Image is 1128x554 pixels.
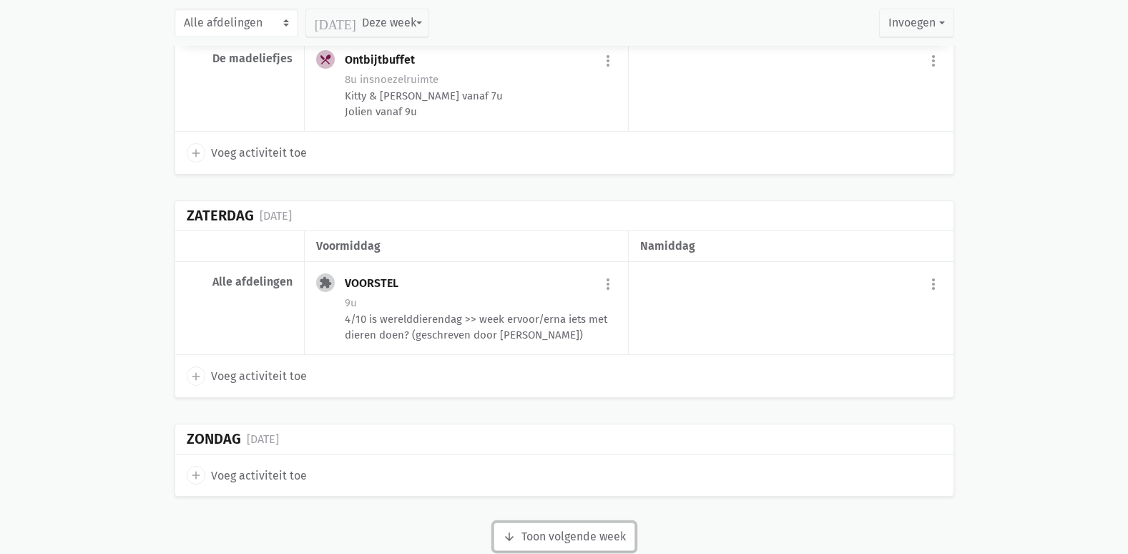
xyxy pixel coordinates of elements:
span: in [360,73,369,86]
div: VOORSTEL [345,276,410,291]
i: extension [319,276,332,289]
div: [DATE] [260,207,292,225]
i: add [190,147,202,160]
span: 9u [345,296,357,309]
span: Voeg activiteit toe [211,367,307,386]
div: Zaterdag [187,208,254,224]
i: arrow_downward [503,530,516,543]
i: [DATE] [315,16,356,29]
div: [DATE] [247,430,279,449]
a: add Voeg activiteit toe [187,143,307,162]
span: Voeg activiteit toe [211,144,307,162]
div: Kitty & [PERSON_NAME] vanaf 7u Jolien vanaf 9u [345,88,617,120]
div: 4/10 is werelddierendag >> week ervoor/erna iets met dieren doen? (geschreven door [PERSON_NAME]) [345,311,617,343]
i: local_dining [319,53,332,66]
button: Deze week [305,9,429,37]
span: 8u [345,73,357,86]
a: add Voeg activiteit toe [187,366,307,385]
span: snoezelruimte [360,73,438,86]
a: add Voeg activiteit toe [187,466,307,485]
i: add [190,469,202,482]
div: Zondag [187,431,241,447]
button: Invoegen [879,9,953,37]
div: namiddag [640,237,941,256]
button: Toon volgende week [494,523,635,551]
div: voormiddag [316,237,617,256]
span: Voeg activiteit toe [211,467,307,485]
div: De madeliefjes [187,52,293,66]
i: add [190,370,202,383]
div: Ontbijtbuffet [345,53,426,67]
div: Alle afdelingen [187,275,293,289]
